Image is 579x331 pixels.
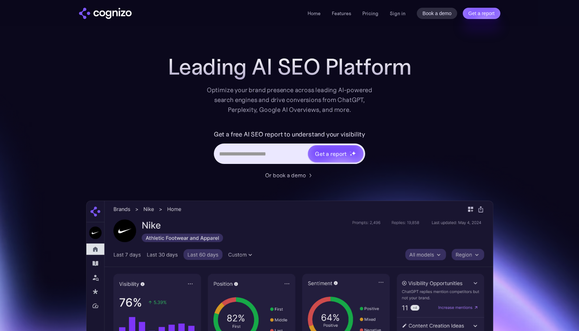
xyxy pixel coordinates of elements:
[390,9,406,18] a: Sign in
[308,10,321,17] a: Home
[350,154,352,156] img: star
[463,8,500,19] a: Get a report
[417,8,457,19] a: Book a demo
[265,171,314,179] a: Or book a demo
[214,129,365,167] form: Hero URL Input Form
[315,149,347,158] div: Get a report
[203,85,376,115] div: Optimize your brand presence across leading AI-powered search engines and drive conversions from ...
[351,151,356,155] img: star
[79,8,132,19] a: home
[307,145,364,163] a: Get a reportstarstarstar
[350,151,351,152] img: star
[265,171,306,179] div: Or book a demo
[214,129,365,140] label: Get a free AI SEO report to understand your visibility
[168,54,412,79] h1: Leading AI SEO Platform
[79,8,132,19] img: cognizo logo
[332,10,351,17] a: Features
[362,10,379,17] a: Pricing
